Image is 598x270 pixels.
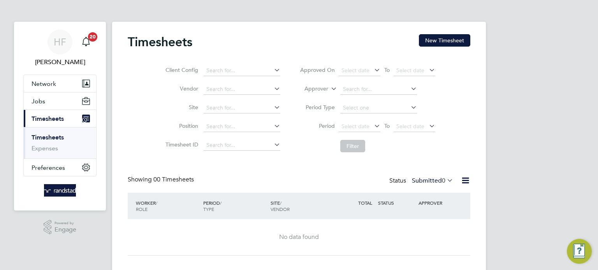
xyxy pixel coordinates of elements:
[24,127,96,159] div: Timesheets
[24,75,96,92] button: Network
[163,141,198,148] label: Timesheet ID
[153,176,194,183] span: 00 Timesheets
[24,110,96,127] button: Timesheets
[220,200,222,206] span: /
[340,103,417,113] input: Select one
[44,220,77,235] a: Powered byEngage
[135,233,463,241] div: No data found
[269,196,336,216] div: SITE
[88,32,97,42] span: 20
[24,159,96,176] button: Preferences
[23,184,97,197] a: Go to home page
[382,65,392,75] span: To
[358,200,372,206] span: TOTAL
[32,145,58,152] a: Expenses
[204,65,280,76] input: Search for...
[32,98,45,105] span: Jobs
[163,104,198,111] label: Site
[32,134,64,141] a: Timesheets
[32,80,56,87] span: Network
[128,176,195,184] div: Showing
[156,200,157,206] span: /
[55,220,76,226] span: Powered by
[136,206,148,212] span: ROLE
[204,84,280,95] input: Search for...
[201,196,269,216] div: PERIOD
[55,226,76,233] span: Engage
[567,239,592,264] button: Engage Resource Center
[54,37,66,47] span: HF
[419,34,470,47] button: New Timesheet
[300,66,335,73] label: Approved On
[300,122,335,129] label: Period
[32,164,65,171] span: Preferences
[340,84,417,95] input: Search for...
[280,200,281,206] span: /
[23,57,97,67] span: Hollie Furby
[271,206,290,212] span: VENDOR
[204,121,280,132] input: Search for...
[128,34,192,50] h2: Timesheets
[163,122,198,129] label: Position
[442,177,445,185] span: 0
[396,123,424,130] span: Select date
[23,30,97,67] a: HF[PERSON_NAME]
[14,22,106,211] nav: Main navigation
[300,104,335,111] label: Period Type
[44,184,76,197] img: randstad-logo-retina.png
[382,121,392,131] span: To
[412,177,453,185] label: Submitted
[376,196,417,210] div: STATUS
[163,66,198,73] label: Client Config
[396,67,424,74] span: Select date
[417,196,457,210] div: APPROVER
[341,123,369,130] span: Select date
[78,30,94,54] a: 20
[340,140,365,152] button: Filter
[293,85,328,93] label: Approver
[32,115,64,122] span: Timesheets
[24,92,96,110] button: Jobs
[389,176,455,186] div: Status
[203,206,214,212] span: TYPE
[204,140,280,151] input: Search for...
[163,85,198,92] label: Vendor
[134,196,201,216] div: WORKER
[341,67,369,74] span: Select date
[204,103,280,113] input: Search for...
